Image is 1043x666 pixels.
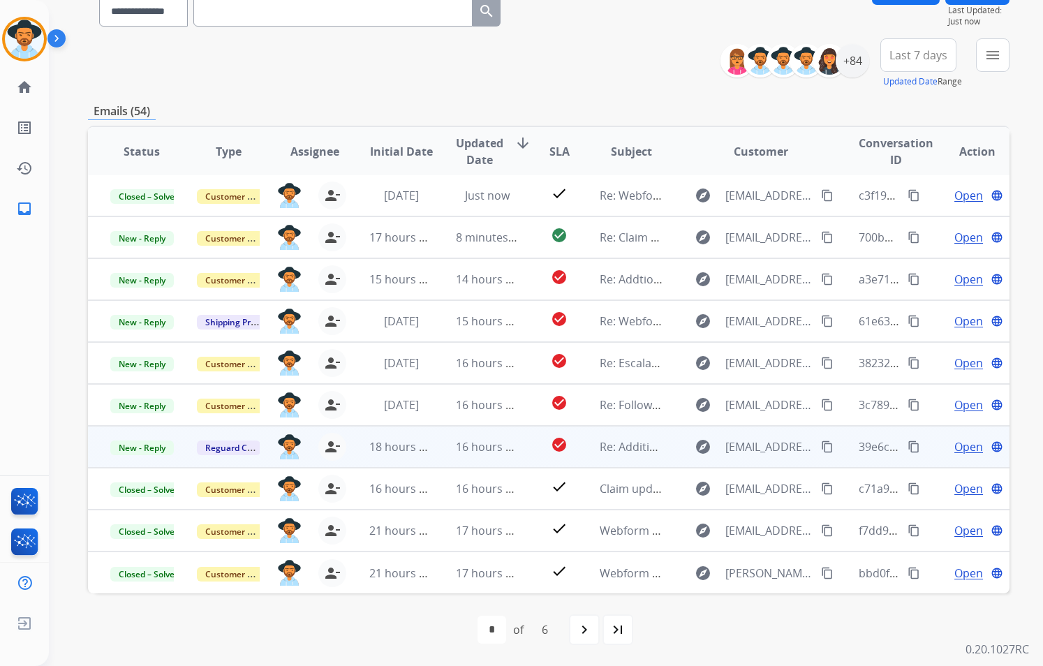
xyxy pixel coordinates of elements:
[197,399,288,413] span: Customer Support
[456,313,525,329] span: 15 hours ago
[600,481,670,496] span: Claim update
[110,524,188,539] span: Closed – Solved
[551,269,568,286] mat-icon: check_circle
[551,185,568,202] mat-icon: check
[124,143,160,160] span: Status
[456,565,525,581] span: 17 hours ago
[384,397,419,413] span: [DATE]
[821,441,834,453] mat-icon: content_copy
[889,52,947,58] span: Last 7 days
[110,231,174,246] span: New - Reply
[456,230,531,245] span: 8 minutes ago
[549,143,570,160] span: SLA
[478,3,495,20] mat-icon: search
[324,271,341,288] mat-icon: person_remove
[954,397,983,413] span: Open
[966,641,1029,658] p: 0.20.1027RC
[991,273,1003,286] mat-icon: language
[16,200,33,217] mat-icon: inbox
[370,143,433,160] span: Initial Date
[551,436,568,453] mat-icon: check_circle
[551,353,568,369] mat-icon: check_circle
[954,522,983,539] span: Open
[110,482,188,497] span: Closed – Solved
[695,397,711,413] mat-icon: explore
[821,231,834,244] mat-icon: content_copy
[369,272,438,287] span: 15 hours ago
[16,160,33,177] mat-icon: history
[908,315,920,327] mat-icon: content_copy
[725,438,814,455] span: [EMAIL_ADDRESS][DOMAIN_NAME]
[725,229,814,246] span: [EMAIL_ADDRESS][DOMAIN_NAME]
[277,350,302,376] img: agent-avatar
[695,565,711,582] mat-icon: explore
[465,188,510,203] span: Just now
[551,227,568,244] mat-icon: check_circle
[991,524,1003,537] mat-icon: language
[324,522,341,539] mat-icon: person_remove
[984,47,1001,64] mat-icon: menu
[883,75,962,87] span: Range
[821,357,834,369] mat-icon: content_copy
[991,357,1003,369] mat-icon: language
[277,309,302,334] img: agent-avatar
[954,271,983,288] span: Open
[908,357,920,369] mat-icon: content_copy
[16,79,33,96] mat-icon: home
[725,480,814,497] span: [EMAIL_ADDRESS][DOMAIN_NAME]
[277,560,302,586] img: agent-avatar
[456,523,525,538] span: 17 hours ago
[16,119,33,136] mat-icon: list_alt
[110,567,188,582] span: Closed – Solved
[277,434,302,460] img: agent-avatar
[908,273,920,286] mat-icon: content_copy
[456,439,525,454] span: 16 hours ago
[954,229,983,246] span: Open
[600,230,688,245] span: Re: Claim update
[456,355,525,371] span: 16 hours ago
[821,273,834,286] mat-icon: content_copy
[725,271,814,288] span: [EMAIL_ADDRESS][DOMAIN_NAME]
[369,481,438,496] span: 16 hours ago
[991,482,1003,495] mat-icon: language
[821,315,834,327] mat-icon: content_copy
[277,518,302,544] img: agent-avatar
[110,399,174,413] span: New - Reply
[513,621,524,638] div: of
[725,522,814,539] span: [EMAIL_ADDRESS][DOMAIN_NAME]
[324,480,341,497] mat-icon: person_remove
[324,229,341,246] mat-icon: person_remove
[110,315,174,330] span: New - Reply
[551,478,568,495] mat-icon: check
[695,438,711,455] mat-icon: explore
[551,394,568,411] mat-icon: check_circle
[954,480,983,497] span: Open
[908,567,920,579] mat-icon: content_copy
[384,188,419,203] span: [DATE]
[197,482,288,497] span: Customer Support
[836,44,869,77] div: +84
[734,143,788,160] span: Customer
[456,481,525,496] span: 16 hours ago
[821,399,834,411] mat-icon: content_copy
[725,565,814,582] span: [PERSON_NAME][EMAIL_ADDRESS][PERSON_NAME][DOMAIN_NAME]
[725,397,814,413] span: [EMAIL_ADDRESS][DOMAIN_NAME]
[88,103,156,120] p: Emails (54)
[531,616,559,644] div: 6
[197,524,288,539] span: Customer Support
[197,189,288,204] span: Customer Support
[954,438,983,455] span: Open
[695,313,711,330] mat-icon: explore
[600,313,935,329] span: Re: Webform from [EMAIL_ADDRESS][DOMAIN_NAME] on [DATE]
[611,143,652,160] span: Subject
[821,189,834,202] mat-icon: content_copy
[883,76,938,87] button: Updated Date
[384,313,419,329] span: [DATE]
[954,355,983,371] span: Open
[197,567,288,582] span: Customer Support
[908,231,920,244] mat-icon: content_copy
[324,313,341,330] mat-icon: person_remove
[324,565,341,582] mat-icon: person_remove
[197,231,288,246] span: Customer Support
[197,441,260,455] span: Reguard CS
